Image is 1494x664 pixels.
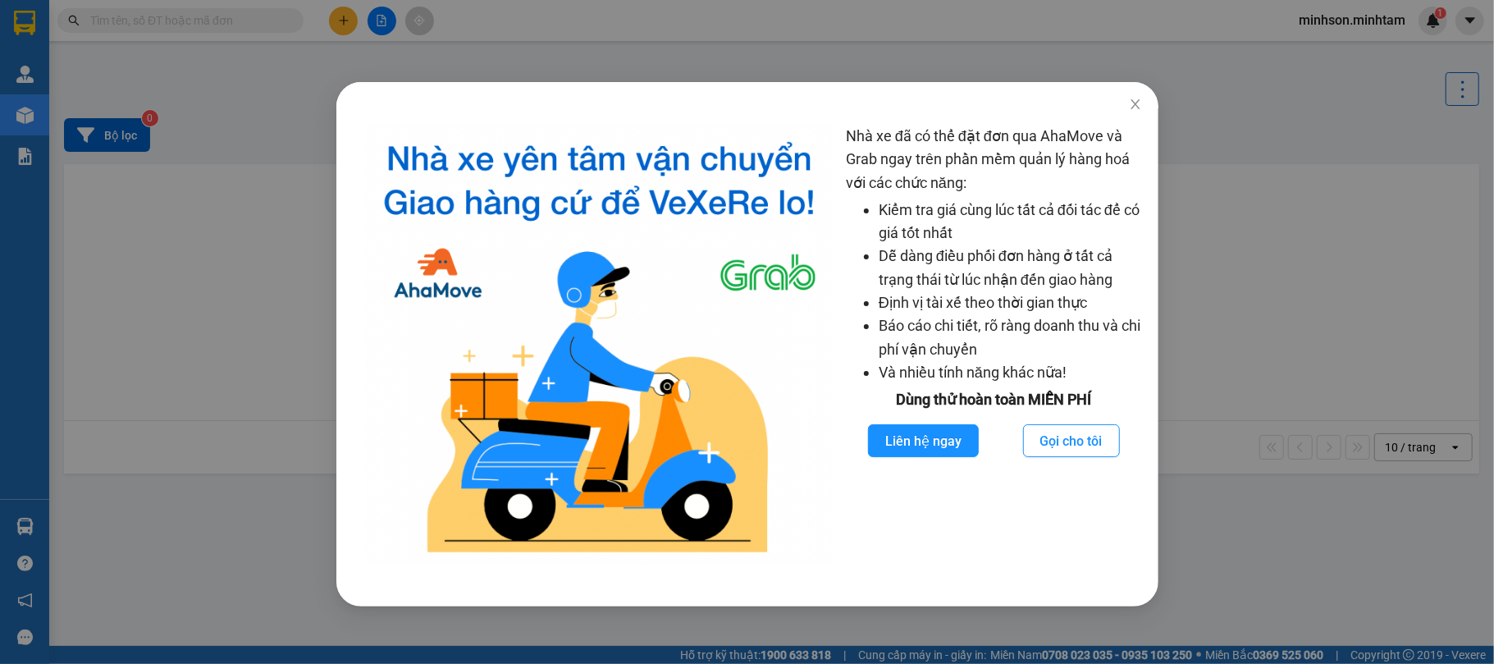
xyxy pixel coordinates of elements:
li: Và nhiều tính năng khác nữa! [879,361,1142,384]
li: Kiểm tra giá cùng lúc tất cả đối tác để có giá tốt nhất [879,199,1142,245]
li: Báo cáo chi tiết, rõ ràng doanh thu và chi phí vận chuyển [879,314,1142,361]
span: Gọi cho tôi [1039,431,1102,451]
li: Định vị tài xế theo thời gian thực [879,291,1142,314]
button: Gọi cho tôi [1022,424,1119,457]
span: Liên hệ ngay [885,431,962,451]
span: close [1128,98,1141,111]
button: Close [1112,82,1158,128]
div: Dùng thử hoàn toàn MIỄN PHÍ [846,388,1142,411]
img: logo [366,125,833,566]
li: Dễ dàng điều phối đơn hàng ở tất cả trạng thái từ lúc nhận đến giao hàng [879,245,1142,291]
button: Liên hệ ngay [868,424,979,457]
div: Nhà xe đã có thể đặt đơn qua AhaMove và Grab ngay trên phần mềm quản lý hàng hoá với các chức năng: [846,125,1142,566]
